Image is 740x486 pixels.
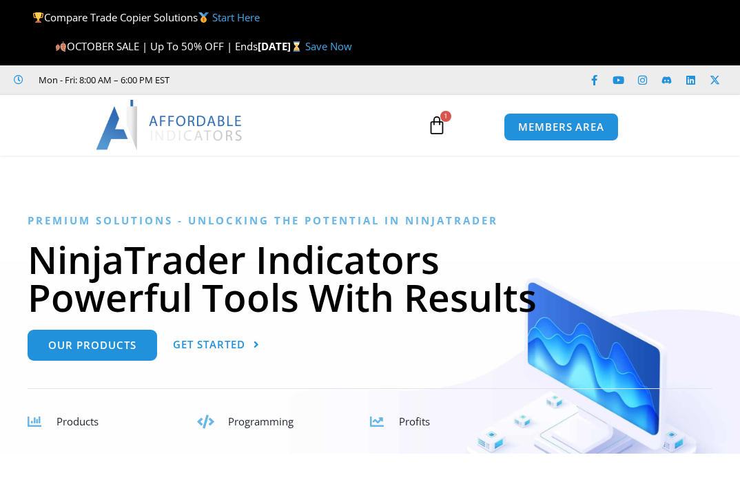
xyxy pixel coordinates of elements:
[173,330,260,361] a: Get Started
[55,39,258,53] span: OCTOBER SALE | Up To 50% OFF | Ends
[28,214,712,227] h6: Premium Solutions - Unlocking the Potential in NinjaTrader
[258,39,305,53] strong: [DATE]
[35,72,169,88] span: Mon - Fri: 8:00 AM – 6:00 PM EST
[399,414,430,428] span: Profits
[28,240,712,316] h1: NinjaTrader Indicators Powerful Tools With Results
[96,100,244,149] img: LogoAI | Affordable Indicators – NinjaTrader
[305,39,352,53] a: Save Now
[173,339,245,350] span: Get Started
[212,10,260,24] a: Start Here
[504,113,619,141] a: MEMBERS AREA
[48,340,136,350] span: Our Products
[198,12,209,23] img: 🥇
[440,111,451,122] span: 1
[28,330,157,361] a: Our Products
[56,414,99,428] span: Products
[228,414,294,428] span: Programming
[291,41,302,52] img: ⌛
[33,12,43,23] img: 🏆
[518,122,604,132] span: MEMBERS AREA
[407,105,467,145] a: 1
[32,10,260,24] span: Compare Trade Copier Solutions
[176,73,383,87] iframe: Customer reviews powered by Trustpilot
[56,41,66,52] img: 🍂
